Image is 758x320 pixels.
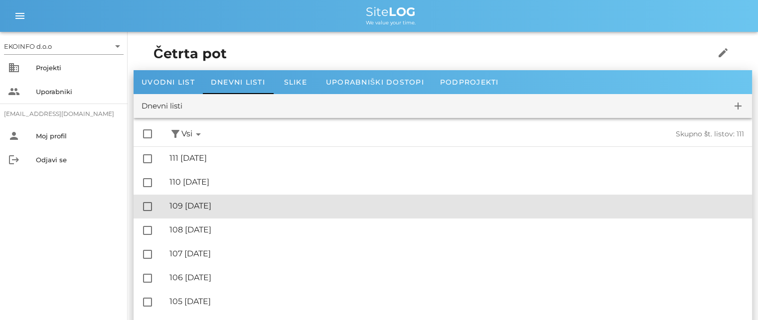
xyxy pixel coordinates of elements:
[14,10,26,22] i: menu
[169,201,744,211] div: 109 [DATE]
[708,272,758,320] iframe: Chat Widget
[732,100,744,112] i: add
[169,128,181,140] button: filter_alt
[169,273,744,282] div: 106 [DATE]
[4,42,52,51] div: EKOINFO d.o.o
[169,297,744,306] div: 105 [DATE]
[366,4,416,19] span: Site
[8,62,20,74] i: business
[142,101,182,112] div: Dnevni listi
[389,4,416,19] b: LOG
[4,38,124,54] div: EKOINFO d.o.o
[181,128,204,140] span: Vsi
[192,128,204,140] i: arrow_drop_down
[474,130,745,138] div: Skupno št. listov: 111
[36,156,120,164] div: Odjavi se
[36,88,120,96] div: Uporabniki
[112,40,124,52] i: arrow_drop_down
[8,154,20,166] i: logout
[36,132,120,140] div: Moj profil
[708,272,758,320] div: Pripomoček za klepet
[169,177,744,187] div: 110 [DATE]
[211,78,265,87] span: Dnevni listi
[169,225,744,234] div: 108 [DATE]
[8,130,20,142] i: person
[142,78,195,87] span: Uvodni list
[326,78,424,87] span: Uporabniški dostopi
[153,44,684,64] h1: Četrta pot
[36,64,120,72] div: Projekti
[169,249,744,258] div: 107 [DATE]
[284,78,307,87] span: Slike
[8,86,20,98] i: people
[717,47,729,59] i: edit
[366,19,416,26] span: We value your time.
[440,78,499,87] span: Podprojekti
[169,153,744,163] div: 111 [DATE]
